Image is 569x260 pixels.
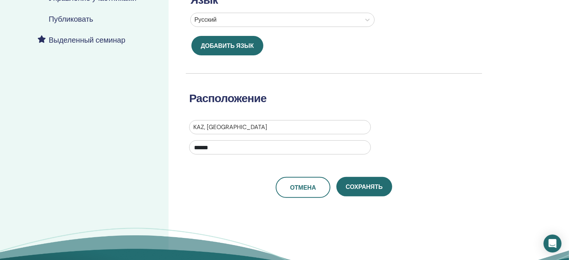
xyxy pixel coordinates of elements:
[290,184,316,192] font: Отмена
[544,235,562,253] div: Открытый Интерком Мессенджер
[189,91,266,105] font: Расположение
[336,177,392,196] button: Сохранять
[276,177,330,198] a: Отмена
[191,36,263,55] button: Добавить язык
[201,42,254,50] font: Добавить язык
[49,35,125,45] font: Выделенный семинар
[346,183,383,191] font: Сохранять
[49,14,93,24] font: Публиковать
